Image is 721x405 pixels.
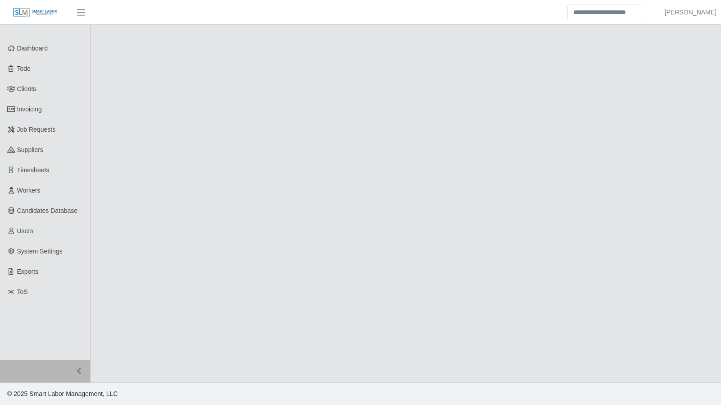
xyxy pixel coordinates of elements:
[17,45,48,52] span: Dashboard
[13,8,58,18] img: SLM Logo
[17,85,37,92] span: Clients
[17,65,31,72] span: Todo
[567,5,642,20] input: Search
[17,288,28,295] span: ToS
[7,390,118,397] span: © 2025 Smart Labor Management, LLC
[17,146,43,153] span: Suppliers
[665,8,716,17] a: [PERSON_NAME]
[17,248,63,255] span: System Settings
[17,207,78,214] span: Candidates Database
[17,126,56,133] span: Job Requests
[17,106,42,113] span: Invoicing
[17,227,34,235] span: Users
[17,268,38,275] span: Exports
[17,187,41,194] span: Workers
[17,166,50,174] span: Timesheets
